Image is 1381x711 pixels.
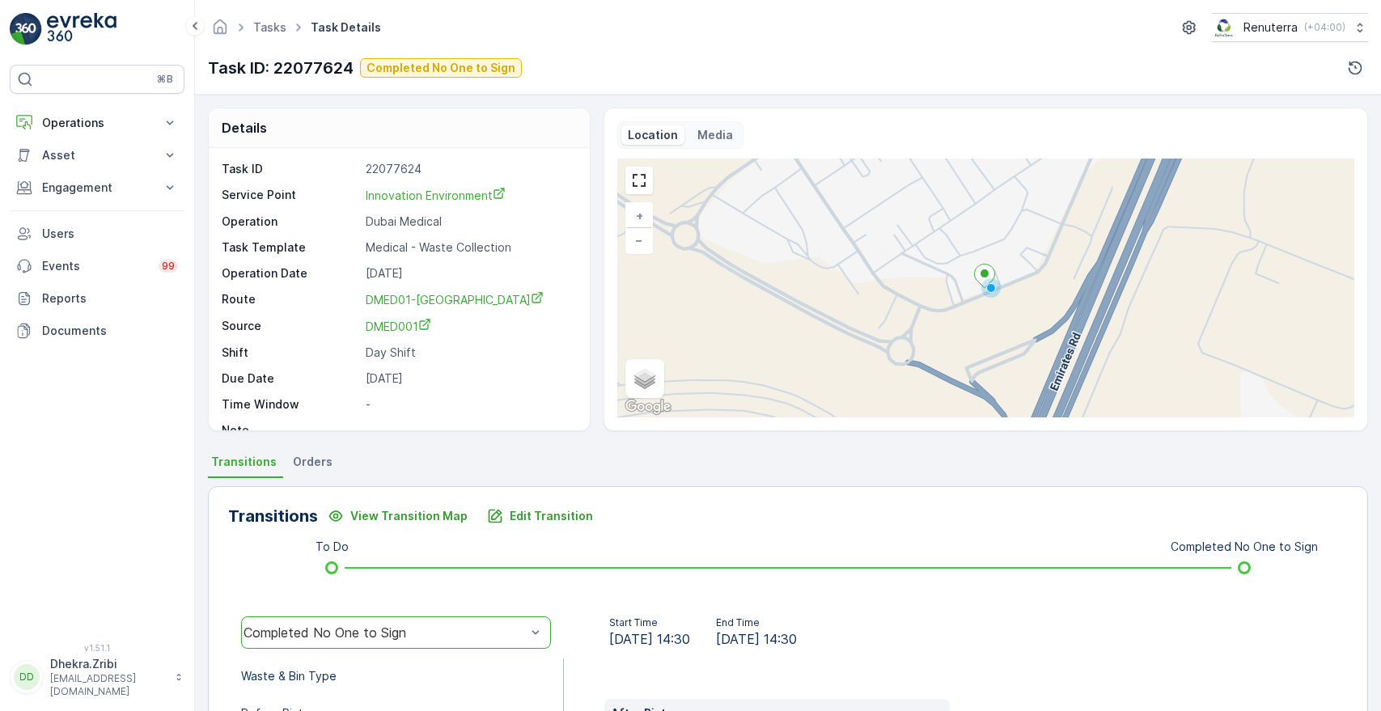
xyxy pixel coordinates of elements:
[366,396,572,413] p: -
[42,258,149,274] p: Events
[42,323,178,339] p: Documents
[366,188,506,202] span: Innovation Environment
[366,291,572,308] a: DMED01-Khawaneej Yard
[366,320,431,333] span: DMED001
[42,226,178,242] p: Users
[627,361,663,396] a: Layers
[228,504,318,528] p: Transitions
[366,265,572,281] p: [DATE]
[211,24,229,38] a: Homepage
[716,629,797,649] span: [DATE] 14:30
[10,139,184,171] button: Asset
[42,290,178,307] p: Reports
[316,539,349,555] p: To Do
[222,161,359,177] p: Task ID
[477,503,603,529] button: Edit Transition
[609,616,690,629] p: Start Time
[627,168,651,193] a: View Fullscreen
[222,214,359,230] p: Operation
[208,56,354,80] p: Task ID: 22077624
[10,643,184,653] span: v 1.51.1
[222,239,359,256] p: Task Template
[366,214,572,230] p: Dubai Medical
[627,204,651,228] a: Zoom In
[1171,539,1318,555] p: Completed No One to Sign
[366,318,572,335] a: DMED001
[716,616,797,629] p: End Time
[627,228,651,252] a: Zoom Out
[50,672,167,698] p: [EMAIL_ADDRESS][DOMAIN_NAME]
[14,664,40,690] div: DD
[42,147,152,163] p: Asset
[10,315,184,347] a: Documents
[222,318,359,335] p: Source
[42,115,152,131] p: Operations
[697,127,733,143] p: Media
[10,656,184,698] button: DDDhekra.Zribi[EMAIL_ADDRESS][DOMAIN_NAME]
[1243,19,1298,36] p: Renuterra
[222,265,359,281] p: Operation Date
[635,233,643,247] span: −
[366,239,572,256] p: Medical - Waste Collection
[222,396,359,413] p: Time Window
[162,260,175,273] p: 99
[366,60,515,76] p: Completed No One to Sign
[628,127,678,143] p: Location
[609,629,690,649] span: [DATE] 14:30
[50,656,167,672] p: Dhekra.Zribi
[10,282,184,315] a: Reports
[157,73,173,86] p: ⌘B
[366,370,572,387] p: [DATE]
[621,396,675,417] a: Open this area in Google Maps (opens a new window)
[621,396,675,417] img: Google
[10,107,184,139] button: Operations
[222,370,359,387] p: Due Date
[222,291,359,308] p: Route
[253,20,286,34] a: Tasks
[211,454,277,470] span: Transitions
[1304,21,1345,34] p: ( +04:00 )
[636,209,643,222] span: +
[307,19,384,36] span: Task Details
[10,250,184,282] a: Events99
[350,508,468,524] p: View Transition Map
[366,422,572,438] p: -
[222,422,359,438] p: Note
[293,454,333,470] span: Orders
[360,58,522,78] button: Completed No One to Sign
[366,293,544,307] span: DMED01-[GEOGRAPHIC_DATA]
[1212,13,1368,42] button: Renuterra(+04:00)
[222,345,359,361] p: Shift
[244,625,526,640] div: Completed No One to Sign
[318,503,477,529] button: View Transition Map
[222,118,267,138] p: Details
[10,171,184,204] button: Engagement
[47,13,116,45] img: logo_light-DOdMpM7g.png
[241,668,337,684] p: Waste & Bin Type
[366,345,572,361] p: Day Shift
[10,218,184,250] a: Users
[1212,19,1237,36] img: Screenshot_2024-07-26_at_13.33.01.png
[510,508,593,524] p: Edit Transition
[366,161,572,177] p: 22077624
[222,187,359,204] p: Service Point
[42,180,152,196] p: Engagement
[10,13,42,45] img: logo
[366,187,572,204] a: Innovation Environment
